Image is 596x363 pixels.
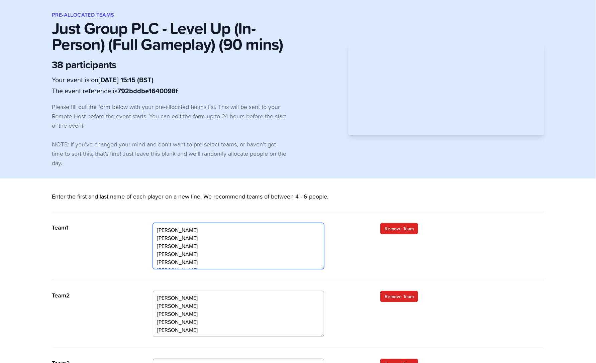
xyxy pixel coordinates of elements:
p: Enter the first and last name of each player on a new line. We recommend teams of between 4 - 6 p... [52,192,544,212]
p: 38 participants [52,59,287,71]
iframe: Adding Teams Video [348,43,544,135]
b: 792bddbe1640098f [117,86,178,96]
p: Team [52,291,139,300]
textarea: [PERSON_NAME] [PERSON_NAME] [PERSON_NAME] [PERSON_NAME] [PERSON_NAME] [153,291,324,337]
span: 1 [66,223,69,232]
textarea: [PERSON_NAME] [PERSON_NAME] [PERSON_NAME] [PERSON_NAME] [PERSON_NAME] [PERSON_NAME] [153,223,324,269]
p: Team [52,223,139,232]
a: Remove Team [380,223,418,234]
span: 2 [66,291,70,300]
p: Please fill out the form below with your pre-allocated teams list. This will be sent to your Remo... [52,102,287,130]
b: [DATE] 15:15 (BST) [98,75,154,85]
p: Your event is on [52,75,287,85]
p: NOTE: If you’ve changed your mind and don’t want to pre-select teams, or haven’t got time to sort... [52,140,287,168]
a: Remove Team [380,291,418,302]
p: The event reference is [52,86,287,96]
p: Just Group PLC - Level Up (In-Person) (Full Gameplay) (90 mins) [52,20,287,52]
h1: Pre-allocated Teams [52,11,345,19]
